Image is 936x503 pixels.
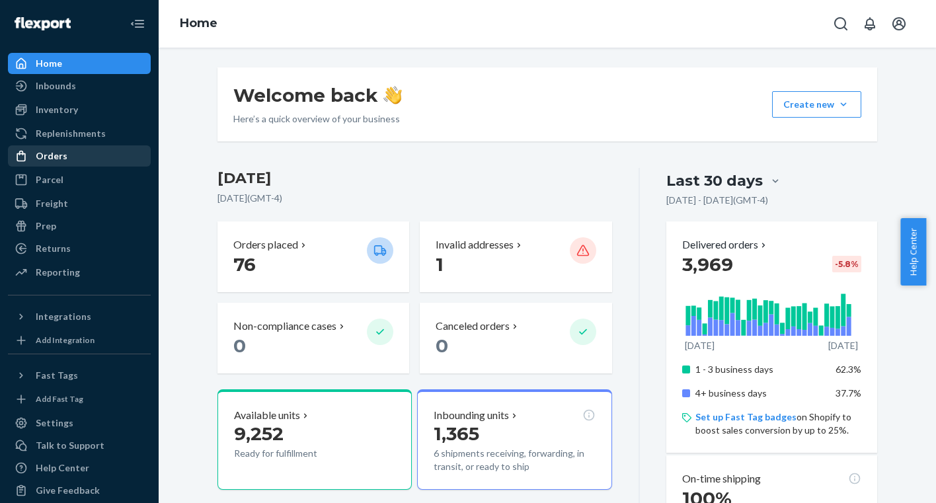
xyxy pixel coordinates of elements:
div: Inventory [36,103,78,116]
div: Settings [36,416,73,430]
p: Here’s a quick overview of your business [233,112,402,126]
a: Home [180,16,217,30]
p: On-time shipping [682,471,761,486]
a: Help Center [8,457,151,479]
ol: breadcrumbs [169,5,228,43]
a: Add Fast Tag [8,391,151,407]
div: Help Center [36,461,89,475]
div: Talk to Support [36,439,104,452]
a: Inbounds [8,75,151,97]
div: -5.8 % [832,256,861,272]
div: Reporting [36,266,80,279]
button: Create new [772,91,861,118]
button: Open notifications [857,11,883,37]
span: 1 [436,253,444,276]
a: Reporting [8,262,151,283]
a: Parcel [8,169,151,190]
button: Inbounding units1,3656 shipments receiving, forwarding, in transit, or ready to ship [417,389,611,490]
p: 6 shipments receiving, forwarding, in transit, or ready to ship [434,447,595,473]
button: Non-compliance cases 0 [217,303,409,373]
button: Integrations [8,306,151,327]
span: 0 [436,334,448,357]
span: 1,365 [434,422,479,445]
button: Help Center [900,218,926,286]
span: 3,969 [682,253,733,276]
button: Fast Tags [8,365,151,386]
span: 9,252 [234,422,284,445]
div: Freight [36,197,68,210]
button: Delivered orders [682,237,769,252]
button: Canceled orders 0 [420,303,611,373]
div: Inbounds [36,79,76,93]
a: Returns [8,238,151,259]
a: Freight [8,193,151,214]
p: 1 - 3 business days [695,363,826,376]
a: Replenishments [8,123,151,144]
span: 76 [233,253,256,276]
p: Available units [234,408,300,423]
button: Invalid addresses 1 [420,221,611,292]
button: Close Navigation [124,11,151,37]
button: Open account menu [886,11,912,37]
button: Available units9,252Ready for fulfillment [217,389,412,490]
div: Replenishments [36,127,106,140]
p: Inbounding units [434,408,509,423]
a: Inventory [8,99,151,120]
p: Non-compliance cases [233,319,336,334]
div: Returns [36,242,71,255]
div: Home [36,57,62,70]
div: Prep [36,219,56,233]
button: Orders placed 76 [217,221,409,292]
div: Fast Tags [36,369,78,382]
a: Settings [8,412,151,434]
p: [DATE] [828,339,858,352]
h3: [DATE] [217,168,612,189]
p: Canceled orders [436,319,510,334]
div: Orders [36,149,67,163]
p: Ready for fulfillment [234,447,356,460]
a: Talk to Support [8,435,151,456]
span: 37.7% [836,387,861,399]
div: Last 30 days [666,171,763,191]
a: Set up Fast Tag badges [695,411,797,422]
p: [DATE] - [DATE] ( GMT-4 ) [666,194,768,207]
button: Open Search Box [828,11,854,37]
div: Integrations [36,310,91,323]
p: 4+ business days [695,387,826,400]
span: 0 [233,334,246,357]
h1: Welcome back [233,83,402,107]
p: Orders placed [233,237,298,252]
a: Prep [8,215,151,237]
p: [DATE] ( GMT-4 ) [217,192,612,205]
p: on Shopify to boost sales conversion by up to 25%. [695,410,861,437]
a: Orders [8,145,151,167]
div: Add Integration [36,334,95,346]
div: Give Feedback [36,484,100,497]
button: Give Feedback [8,480,151,501]
p: Invalid addresses [436,237,514,252]
img: hand-wave emoji [383,86,402,104]
p: [DATE] [685,339,715,352]
div: Add Fast Tag [36,393,83,405]
img: Flexport logo [15,17,71,30]
a: Home [8,53,151,74]
div: Parcel [36,173,63,186]
a: Add Integration [8,332,151,348]
span: 62.3% [836,364,861,375]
